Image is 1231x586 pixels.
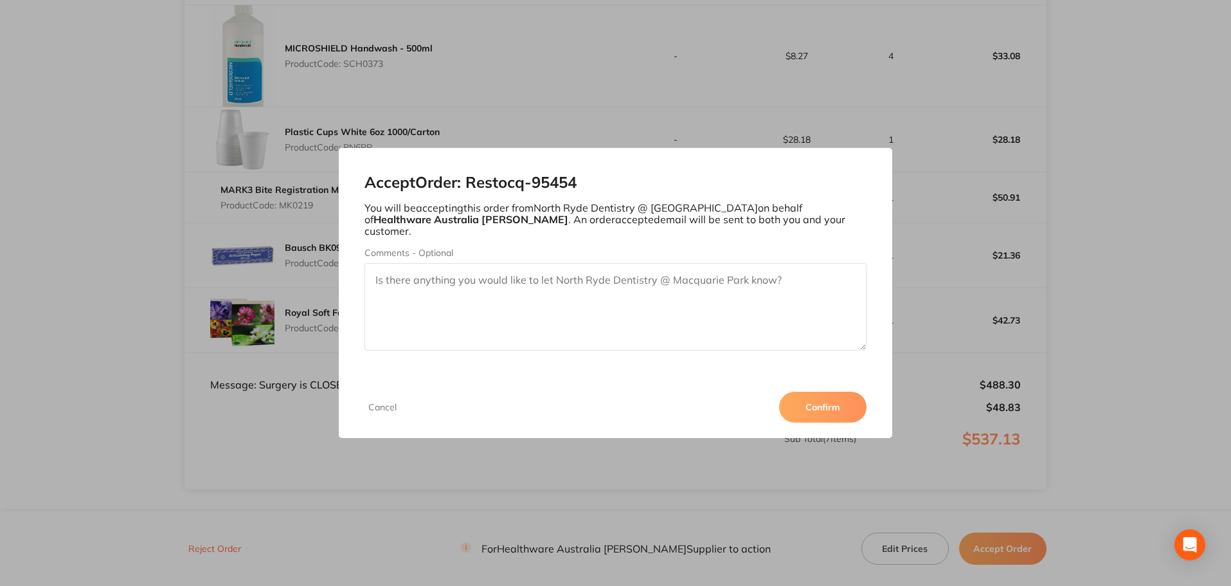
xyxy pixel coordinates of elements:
h2: Accept Order: Restocq- 95454 [364,174,867,192]
label: Comments - Optional [364,248,867,258]
button: Confirm [779,392,867,423]
div: Open Intercom Messenger [1174,529,1205,560]
b: Healthware Australia [PERSON_NAME] [373,213,568,226]
button: Cancel [364,401,400,413]
p: You will be accepting this order from North Ryde Dentistry @ [GEOGRAPHIC_DATA] on behalf of . An ... [364,202,867,237]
